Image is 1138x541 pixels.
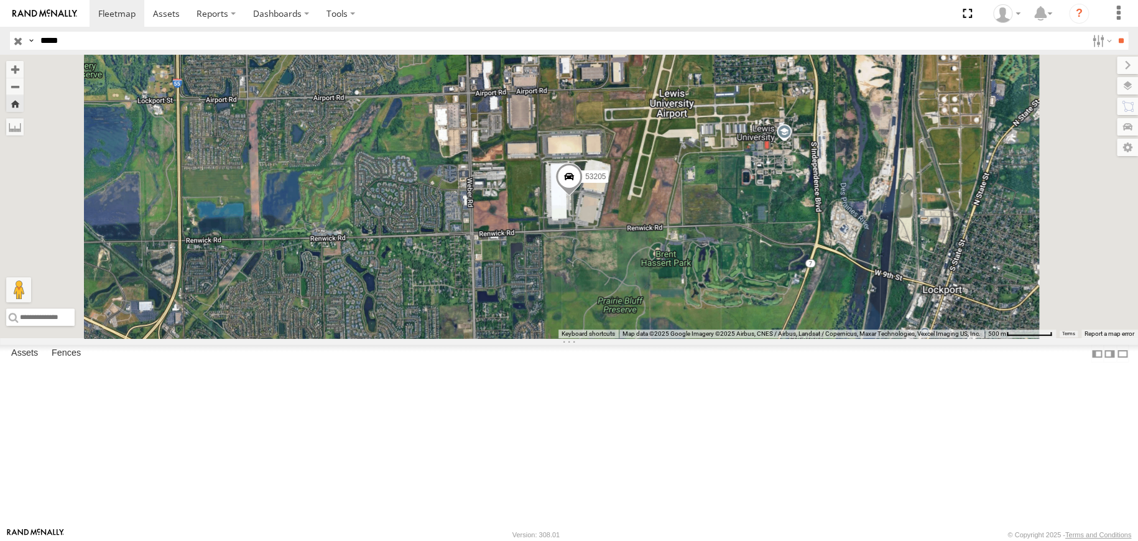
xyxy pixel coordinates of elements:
label: Search Query [26,32,36,50]
label: Dock Summary Table to the Left [1091,344,1103,363]
button: Drag Pegman onto the map to open Street View [6,277,31,302]
label: Assets [5,345,44,363]
label: Dock Summary Table to the Right [1103,344,1116,363]
span: 500 m [988,330,1006,337]
span: Map data ©2025 Google Imagery ©2025 Airbus, CNES / Airbus, Landsat / Copernicus, Maxar Technologi... [622,330,981,337]
label: Search Filter Options [1087,32,1114,50]
button: Map Scale: 500 m per 70 pixels [984,330,1056,338]
a: Visit our Website [7,529,64,541]
label: Fences [45,345,87,363]
a: Terms and Conditions [1065,531,1131,539]
img: rand-logo.svg [12,9,77,18]
span: 53205 [585,172,606,181]
div: Version: 308.01 [512,531,560,539]
button: Keyboard shortcuts [562,330,615,338]
i: ? [1069,4,1089,24]
a: Report a map error [1085,330,1134,337]
label: Map Settings [1117,139,1138,156]
div: Miky Transport [989,4,1025,23]
button: Zoom in [6,61,24,78]
a: Terms (opens in new tab) [1062,331,1075,336]
button: Zoom out [6,78,24,95]
label: Measure [6,118,24,136]
label: Hide Summary Table [1116,344,1129,363]
button: Zoom Home [6,95,24,112]
div: © Copyright 2025 - [1007,531,1131,539]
